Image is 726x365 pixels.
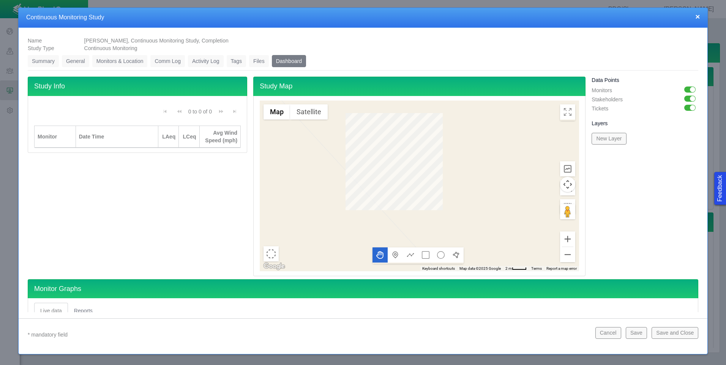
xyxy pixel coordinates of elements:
[185,108,215,118] div: 0 to 0 of 0
[546,266,577,271] a: Report a map error
[26,14,700,22] h4: Continuous Monitoring Study
[28,77,247,96] h4: Study Info
[592,105,608,112] span: Tickets
[403,247,418,263] button: Draw a multipoint line
[592,133,626,144] button: New Layer
[560,199,575,214] button: Measure
[503,266,529,271] button: Map Scale: 2 m per 35 pixels
[68,303,99,319] a: Reports
[262,261,287,271] img: Google
[62,55,89,67] a: General
[158,126,179,148] th: LAeq
[28,55,59,67] a: Summary
[182,133,196,140] div: LCeq
[433,247,448,263] button: Draw a circle
[150,55,185,67] a: Comm Log
[38,133,73,140] div: Monitor
[28,45,54,51] span: Study Type
[459,266,501,271] span: Map data ©2025 Google
[227,55,246,67] a: Tags
[188,55,224,67] a: Activity Log
[560,104,575,120] button: Toggle Fullscreen in browser window
[84,45,137,51] span: Continuous Monitoring
[28,279,698,299] h4: Monitor Graphs
[592,77,698,83] h5: Data Points
[253,77,586,96] h4: Study Map
[560,180,575,195] button: Measure
[560,161,575,176] button: Elevation
[560,177,575,192] button: Map camera controls
[79,133,155,140] div: Date Time
[652,327,698,338] button: Save and Close
[262,261,287,271] a: Open this area in Google Maps (opens a new window)
[35,126,76,148] th: Monitor
[28,330,589,340] p: * mandatory field
[372,247,388,263] button: Move the map
[249,55,269,67] a: Files
[84,38,229,44] span: [PERSON_NAME], Continuous Monitoring Study, Completion
[264,104,290,120] button: Show street map
[595,327,621,338] button: Cancel
[448,247,464,263] button: Draw a polygon
[592,96,623,102] span: Stakeholders
[592,120,698,127] h5: Layers
[76,126,158,148] th: Date Time
[695,13,700,20] button: close
[592,87,612,93] span: Monitors
[290,104,328,120] button: Show satellite imagery
[531,266,542,271] a: Terms (opens in new tab)
[264,246,279,261] button: Select area
[505,266,512,271] span: 2 m
[159,104,241,122] div: Pagination
[626,327,647,338] button: Save
[422,266,455,271] button: Keyboard shortcuts
[179,126,199,148] th: LCeq
[92,55,148,67] a: Monitors & Location
[418,247,433,263] button: Draw a rectangle
[388,247,403,263] button: Add a marker
[560,231,575,247] button: Zoom in
[203,129,238,144] div: Avg Wind Speed (mph)
[560,204,575,219] button: Drag Pegman onto the map to open Street View
[161,133,175,140] div: LAeq
[200,126,241,148] th: Avg Wind Speed (mph)
[272,55,306,67] a: Dashboard
[34,303,68,319] a: Live data
[28,38,42,44] span: Name
[560,247,575,262] button: Zoom out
